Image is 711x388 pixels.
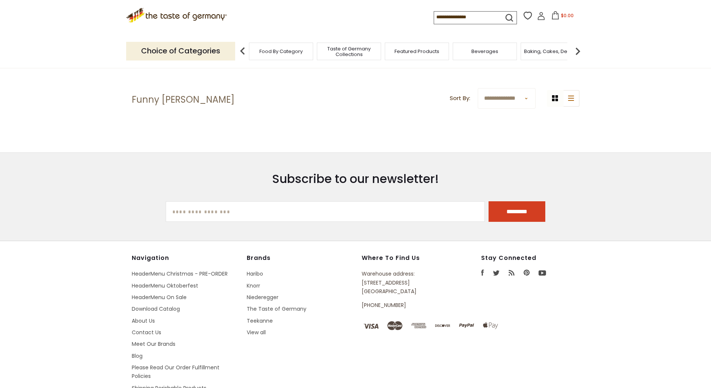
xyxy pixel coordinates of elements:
a: View all [247,329,266,336]
label: Sort By: [450,94,470,103]
a: Food By Category [259,49,303,54]
span: $0.00 [561,12,574,19]
a: Beverages [471,49,498,54]
a: Niederegger [247,294,278,301]
p: Choice of Categories [126,42,235,60]
h4: Brands [247,254,354,262]
a: About Us [132,317,155,325]
a: Contact Us [132,329,161,336]
img: previous arrow [235,44,250,59]
h4: Navigation [132,254,239,262]
h4: Where to find us [362,254,447,262]
button: $0.00 [547,11,579,22]
p: [PHONE_NUMBER] [362,301,447,310]
img: next arrow [570,44,585,59]
p: Warehouse address: [STREET_ADDRESS] [GEOGRAPHIC_DATA] [362,270,447,296]
h4: Stay Connected [481,254,580,262]
a: Featured Products [395,49,439,54]
a: Meet Our Brands [132,340,175,348]
h3: Subscribe to our newsletter! [166,171,546,186]
a: Download Catalog [132,305,180,313]
a: Blog [132,352,143,360]
a: Knorr [247,282,260,289]
a: HeaderMenu On Sale [132,294,187,301]
a: HeaderMenu Oktoberfest [132,282,198,289]
a: Teekanne [247,317,273,325]
a: HeaderMenu Christmas - PRE-ORDER [132,270,228,277]
h1: Funny [PERSON_NAME] [132,94,234,105]
a: Baking, Cakes, Desserts [524,49,582,54]
a: The Taste of Germany [247,305,306,313]
a: Please Read Our Order Fulfillment Policies [132,364,219,380]
a: Taste of Germany Collections [319,46,379,57]
a: Haribo [247,270,263,277]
